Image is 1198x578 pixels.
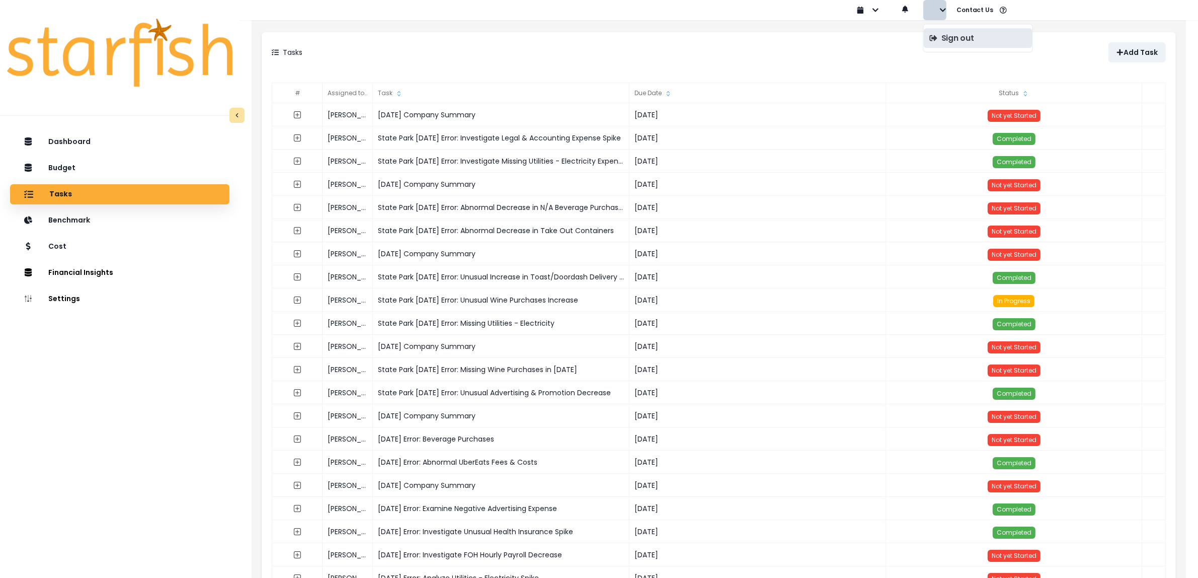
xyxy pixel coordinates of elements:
div: [PERSON_NAME] [323,474,373,497]
div: [DATE] [629,543,886,566]
div: [PERSON_NAME] [323,265,373,288]
div: [DATE] Company Summary [373,103,629,126]
span: Completed [997,459,1031,467]
svg: expand outline [293,342,301,350]
div: [PERSON_NAME] [323,103,373,126]
button: expand outline [288,314,306,332]
p: Budget [48,164,75,172]
button: expand outline [288,198,306,216]
svg: sort [664,90,672,98]
button: Financial Insights [10,263,229,283]
span: Not yet Started [992,482,1036,490]
div: [DATE] [629,288,886,312]
svg: expand outline [293,389,301,397]
button: Add Task [1108,42,1166,62]
div: [PERSON_NAME] [323,173,373,196]
button: expand outline [288,360,306,379]
div: [PERSON_NAME] [323,497,373,520]
span: Not yet Started [992,366,1036,375]
div: [DATE] [629,381,886,404]
div: [PERSON_NAME] [323,381,373,404]
span: Not yet Started [992,412,1036,421]
p: Dashboard [48,137,91,146]
button: expand outline [288,546,306,564]
span: Not yet Started [992,343,1036,351]
div: [DATE] [629,265,886,288]
svg: expand outline [293,111,301,119]
button: expand outline [288,384,306,402]
div: [PERSON_NAME] [323,404,373,427]
div: State Park [DATE] Error: Abnormal Decrease in Take Out Containers [373,219,629,242]
svg: expand outline [293,319,301,327]
p: Cost [48,242,66,251]
button: Cost [10,237,229,257]
span: Completed [997,134,1031,143]
button: expand outline [288,129,306,147]
button: expand outline [288,175,306,193]
div: [DATE] Error: Investigate Unusual Health Insurance Spike [373,520,629,543]
svg: sort [1021,90,1029,98]
button: expand outline [288,245,306,263]
div: [PERSON_NAME] [323,451,373,474]
div: [DATE] [629,358,886,381]
div: State Park [DATE] Error: Unusual Wine Purchases Increase [373,288,629,312]
div: [PERSON_NAME] [323,312,373,335]
button: expand outline [288,476,306,494]
div: [PERSON_NAME] [323,335,373,358]
span: Not yet Started [992,204,1036,212]
svg: sort [367,90,375,98]
span: Not yet Started [992,250,1036,259]
div: [DATE] Error: Beverage Purchases [373,427,629,451]
span: Completed [997,528,1031,537]
button: expand outline [288,407,306,425]
button: expand outline [288,268,306,286]
div: [DATE] Company Summary [373,173,629,196]
button: expand outline [288,152,306,170]
span: Not yet Started [992,111,1036,120]
div: [DATE] [629,474,886,497]
div: State Park [DATE] Error: Unusual Advertising & Promotion Decrease [373,381,629,404]
div: [DATE] [629,173,886,196]
button: Dashboard [10,132,229,152]
div: [DATE] [629,126,886,150]
svg: sort [395,90,403,98]
svg: expand outline [293,203,301,211]
div: State Park [DATE] Error: Investigate Legal & Accounting Expense Spike [373,126,629,150]
button: expand outline [288,222,306,240]
span: Not yet Started [992,227,1036,236]
div: [DATE] [629,103,886,126]
button: Benchmark [10,210,229,231]
div: State Park [DATE] Error: Abnormal Decrease in N/A Beverage Purchases [373,196,629,219]
span: Not yet Started [992,436,1036,444]
span: Completed [997,389,1031,398]
div: [DATE] Error: Investigate FOH Hourly Payroll Decrease [373,543,629,566]
button: expand outline [288,430,306,448]
div: [PERSON_NAME] [323,150,373,173]
button: expand outline [288,453,306,471]
svg: expand outline [293,250,301,258]
span: Completed [997,158,1031,166]
span: Not yet Started [992,551,1036,560]
div: [DATE] [629,312,886,335]
div: [PERSON_NAME] [323,520,373,543]
svg: expand outline [293,458,301,466]
svg: expand outline [293,435,301,443]
div: [PERSON_NAME] [323,288,373,312]
button: expand outline [288,523,306,541]
div: [DATE] [629,520,886,543]
span: Completed [997,273,1031,282]
svg: expand outline [293,528,301,536]
svg: expand outline [293,273,301,281]
div: [DATE] [629,150,886,173]
div: [DATE] [629,219,886,242]
span: In Progress [997,297,1030,305]
div: [DATE] Company Summary [373,474,629,497]
svg: expand outline [293,134,301,142]
div: [PERSON_NAME] [323,196,373,219]
div: Due Date [629,83,886,103]
div: [PERSON_NAME] [323,543,373,566]
svg: expand outline [293,551,301,559]
div: [DATE] [629,427,886,451]
button: Tasks [10,184,229,204]
div: [DATE] [629,497,886,520]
